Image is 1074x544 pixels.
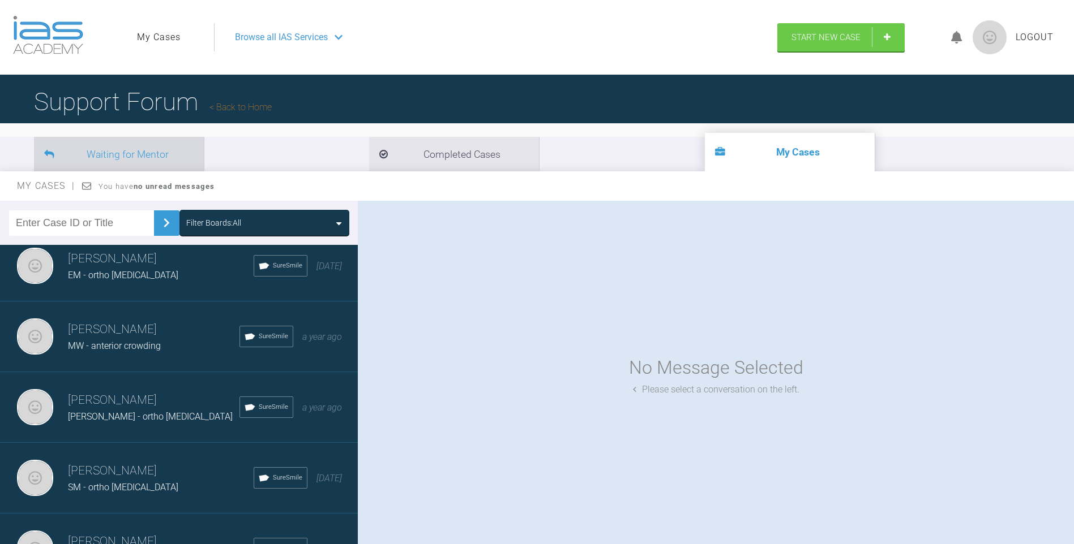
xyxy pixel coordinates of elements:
a: Logout [1016,30,1054,45]
h3: [PERSON_NAME] [68,249,254,269]
span: [DATE] [316,473,342,483]
img: Gordon Campbell [17,460,53,496]
li: Completed Cases [369,137,539,171]
span: a year ago [302,402,342,413]
span: SureSmile [273,473,302,483]
h3: [PERSON_NAME] [68,391,239,410]
span: SureSmile [259,331,288,342]
span: SureSmile [273,261,302,271]
div: No Message Selected [629,353,803,382]
span: MW - anterior crowding [68,340,161,351]
h3: [PERSON_NAME] [68,320,239,339]
span: My Cases [17,180,75,191]
span: SureSmile [259,402,288,412]
h1: Support Forum [34,82,272,122]
a: My Cases [137,30,181,45]
a: Start New Case [777,23,905,51]
span: [DATE] [316,261,342,271]
img: logo-light.3e3ef733.png [13,16,83,54]
span: [PERSON_NAME] - ortho [MEDICAL_DATA] [68,411,233,422]
img: Gordon Campbell [17,318,53,355]
div: Please select a conversation on the left. [633,382,799,397]
span: SM - ortho [MEDICAL_DATA] [68,482,178,493]
img: chevronRight.28bd32b0.svg [157,214,176,232]
span: Browse all IAS Services [235,30,328,45]
input: Enter Case ID or Title [9,210,154,236]
img: Gordon Campbell [17,389,53,425]
span: You have [99,182,215,191]
img: profile.png [973,20,1007,54]
span: EM - ortho [MEDICAL_DATA] [68,270,178,280]
h3: [PERSON_NAME] [68,461,254,481]
div: Filter Boards: All [186,217,241,229]
a: Back to Home [209,102,272,113]
span: Start New Case [791,32,861,42]
li: My Cases [705,133,875,171]
img: Gordon Campbell [17,248,53,284]
strong: no unread messages [134,182,215,191]
span: a year ago [302,331,342,342]
li: Waiting for Mentor [34,137,204,171]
